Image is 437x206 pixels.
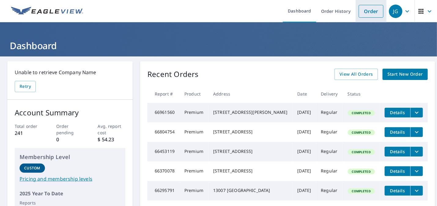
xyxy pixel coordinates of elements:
span: Details [388,110,407,115]
td: Regular [316,122,343,142]
th: Date [293,85,316,103]
td: 66804754 [147,122,180,142]
button: detailsBtn-66804754 [385,127,410,137]
td: [DATE] [293,181,316,201]
td: Premium [180,103,208,122]
p: 241 [15,129,43,137]
td: Regular [316,103,343,122]
p: Unable to retrieve Company Name [15,69,125,76]
p: Recent Orders [147,69,199,80]
a: View All Orders [335,69,378,80]
th: Report # [147,85,180,103]
div: [STREET_ADDRESS] [213,168,287,174]
td: [DATE] [293,103,316,122]
button: detailsBtn-66453119 [385,147,410,157]
td: [DATE] [293,161,316,181]
span: Start New Order [387,70,423,78]
p: Avg. report cost [98,123,126,136]
span: Retry [20,83,31,90]
img: EV Logo [11,7,83,16]
button: detailsBtn-66295791 [385,186,410,196]
p: Membership Level [20,153,120,161]
td: Regular [316,181,343,201]
a: Pricing and membership levels [20,175,120,183]
td: [DATE] [293,122,316,142]
p: 0 [56,136,84,143]
td: Regular [316,142,343,161]
th: Product [180,85,208,103]
th: Address [208,85,292,103]
span: Details [388,149,407,154]
span: Completed [348,169,374,174]
td: Premium [180,122,208,142]
td: 66453119 [147,142,180,161]
span: Details [388,168,407,174]
button: filesDropdownBtn-66961560 [410,108,423,117]
td: Premium [180,142,208,161]
td: 66961560 [147,103,180,122]
button: filesDropdownBtn-66453119 [410,147,423,157]
th: Status [343,85,380,103]
p: Account Summary [15,107,125,118]
span: Details [388,188,407,193]
div: [STREET_ADDRESS] [213,148,287,154]
span: Completed [348,111,374,115]
td: 66295791 [147,181,180,201]
th: Delivery [316,85,343,103]
button: Retry [15,81,36,92]
div: [STREET_ADDRESS][PERSON_NAME] [213,109,287,115]
div: [STREET_ADDRESS] [213,129,287,135]
p: 2025 Year To Date [20,190,120,197]
p: Order pending [56,123,84,136]
button: filesDropdownBtn-66804754 [410,127,423,137]
td: [DATE] [293,142,316,161]
span: Details [388,129,407,135]
div: 13007 [GEOGRAPHIC_DATA] [213,187,287,193]
td: Premium [180,181,208,201]
p: Custom [24,165,40,171]
div: JG [389,5,402,18]
span: Completed [348,150,374,154]
button: filesDropdownBtn-66370078 [410,166,423,176]
button: detailsBtn-66961560 [385,108,410,117]
span: Completed [348,189,374,193]
span: Completed [348,130,374,135]
a: Order [359,5,383,18]
button: detailsBtn-66370078 [385,166,410,176]
p: Total order [15,123,43,129]
a: Start New Order [383,69,428,80]
button: filesDropdownBtn-66295791 [410,186,423,196]
td: Regular [316,161,343,181]
td: Premium [180,161,208,181]
p: $ 54.23 [98,136,126,143]
h1: Dashboard [7,39,430,52]
span: View All Orders [339,70,373,78]
td: 66370078 [147,161,180,181]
